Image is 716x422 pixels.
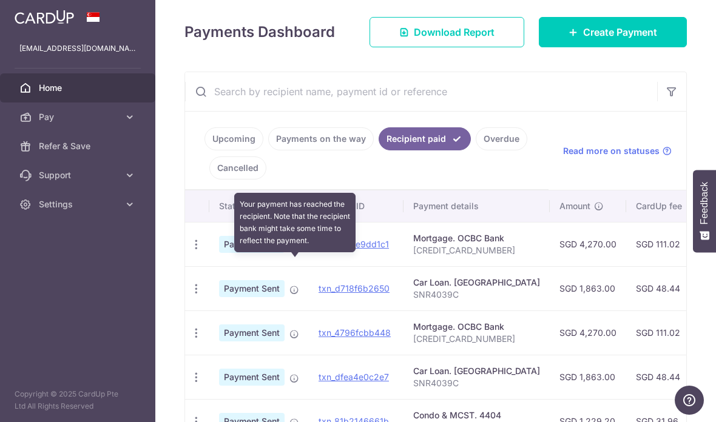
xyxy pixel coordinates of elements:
[675,386,704,416] iframe: Opens a widget where you can find more information
[309,190,404,222] th: Payment ID
[626,310,705,355] td: SGD 111.02
[583,25,657,39] span: Create Payment
[204,127,263,150] a: Upcoming
[550,266,626,310] td: SGD 1,863.00
[184,21,335,43] h4: Payments Dashboard
[219,280,285,297] span: Payment Sent
[39,198,119,210] span: Settings
[185,72,657,111] input: Search by recipient name, payment id or reference
[370,17,524,47] a: Download Report
[319,327,391,338] a: txn_4796fcbb448
[404,190,550,222] th: Payment details
[413,321,540,333] div: Mortgage. OCBC Bank
[413,333,540,345] p: [CREDIT_CARD_NUMBER]
[413,232,540,244] div: Mortgage. OCBC Bank
[550,222,626,266] td: SGD 4,270.00
[413,409,540,421] div: Condo & MCST. 4404
[563,145,672,157] a: Read more on statuses
[539,17,687,47] a: Create Payment
[209,156,266,179] a: Cancelled
[219,236,285,253] span: Payment Sent
[268,127,374,150] a: Payments on the way
[413,365,540,377] div: Car Loan. [GEOGRAPHIC_DATA]
[413,289,540,301] p: SNR4039C
[234,193,356,252] div: Your payment has reached the recipient. Note that the recipient bank might take some time to refl...
[414,25,495,39] span: Download Report
[39,140,119,152] span: Refer & Save
[219,200,245,212] span: Status
[550,310,626,355] td: SGD 4,270.00
[413,276,540,289] div: Car Loan. [GEOGRAPHIC_DATA]
[559,200,590,212] span: Amount
[39,111,119,123] span: Pay
[413,377,540,389] p: SNR4039C
[219,369,285,386] span: Payment Sent
[699,182,710,224] span: Feedback
[693,170,716,252] button: Feedback - Show survey
[379,127,471,150] a: Recipient paid
[319,372,389,382] a: txn_dfea4e0c2e7
[550,355,626,399] td: SGD 1,863.00
[626,266,705,310] td: SGD 48.44
[15,10,74,24] img: CardUp
[626,222,705,266] td: SGD 111.02
[319,283,390,293] a: txn_d718f6b2650
[39,82,119,94] span: Home
[476,127,527,150] a: Overdue
[219,324,285,341] span: Payment Sent
[413,244,540,256] p: [CREDIT_CARD_NUMBER]
[626,355,705,399] td: SGD 48.44
[19,42,136,55] p: [EMAIL_ADDRESS][DOMAIN_NAME]
[39,169,119,181] span: Support
[636,200,682,212] span: CardUp fee
[563,145,660,157] span: Read more on statuses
